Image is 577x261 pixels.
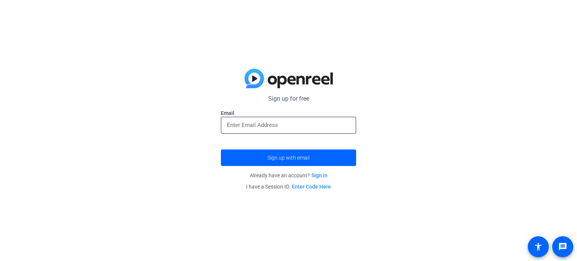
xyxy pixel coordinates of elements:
p: Sign up for free [221,94,356,103]
a: Enter Code Here [292,184,331,190]
img: blue-gradient.svg [245,69,333,88]
button: Sign up with email [221,149,356,166]
span: I have a Session ID. [246,184,331,190]
mat-icon: message [558,242,567,251]
span: Already have an account? [250,172,328,178]
a: Sign in [311,172,328,178]
input: Enter Email Address [227,121,350,130]
mat-icon: accessibility [534,242,543,251]
label: Email [221,109,356,117]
